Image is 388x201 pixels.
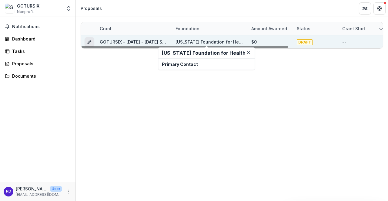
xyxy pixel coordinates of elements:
[379,26,383,31] svg: sorted descending
[2,59,73,69] a: Proposals
[17,3,39,9] div: GOTURSIX
[2,22,73,31] button: Notifications
[359,2,371,15] button: Partners
[12,48,68,54] div: Tasks
[248,25,291,32] div: Amount awarded
[96,22,172,35] div: Grant
[85,37,94,47] button: Grant 050a6be5-52be-4940-accf-f92d3bc8b564
[96,25,115,32] div: Grant
[251,39,257,45] div: $0
[293,22,339,35] div: Status
[16,192,62,197] p: [EMAIL_ADDRESS][DOMAIN_NAME]
[245,49,252,56] button: Close
[339,25,369,32] div: Grant start
[12,73,68,79] div: Documents
[162,50,251,56] h2: [US_STATE] Foundation for Health
[16,186,47,192] p: [PERSON_NAME]
[172,25,203,32] div: Foundation
[2,46,73,56] a: Tasks
[6,190,11,193] div: Ronda Dorsey
[78,4,104,13] nav: breadcrumb
[162,61,251,67] p: Primary Contact
[339,22,384,35] div: Grant start
[50,186,62,192] p: User
[5,4,15,13] img: GOTURSIX
[65,2,73,15] button: Open entity switcher
[248,22,293,35] div: Amount awarded
[81,5,102,11] div: Proposals
[172,22,248,35] div: Foundation
[176,39,244,45] p: [US_STATE] Foundation for Health
[12,36,68,42] div: Dashboard
[65,188,72,195] button: More
[2,34,73,44] a: Dashboard
[12,60,68,67] div: Proposals
[293,25,314,32] div: Status
[342,39,346,45] div: --
[373,2,386,15] button: Get Help
[12,24,71,29] span: Notifications
[2,71,73,81] a: Documents
[17,9,34,15] span: Nonprofit
[100,39,265,44] a: GOTURSIX - [DATE] - [DATE] Seeding Equitable and Sustainable Food Systems
[297,39,313,45] span: DRAFT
